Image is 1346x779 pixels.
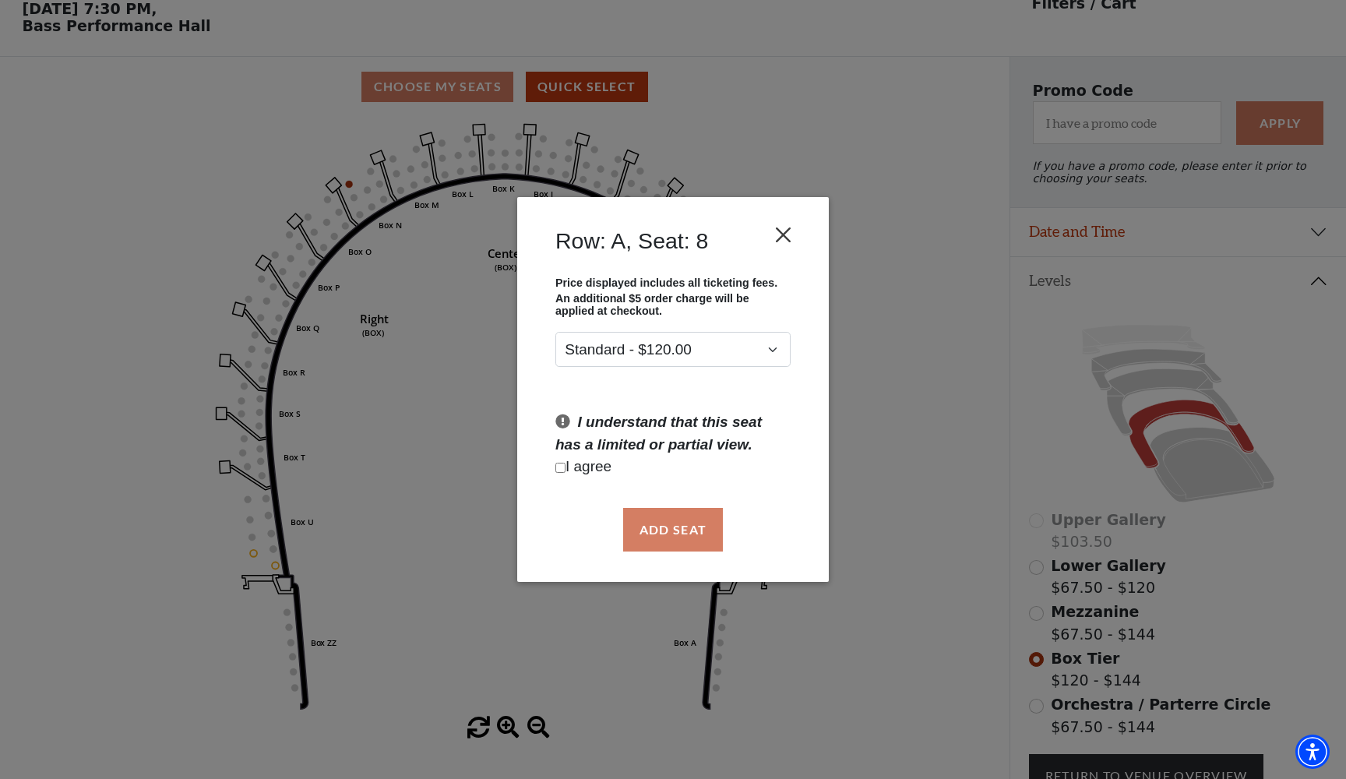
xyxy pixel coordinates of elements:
[555,411,791,456] p: I understand that this seat has a limited or partial view.
[555,292,791,317] p: An additional $5 order charge will be applied at checkout.
[555,277,791,289] p: Price displayed includes all ticketing fees.
[769,220,798,249] button: Close
[555,227,708,254] h4: Row: A, Seat: 8
[1295,735,1330,769] div: Accessibility Menu
[555,463,566,473] input: Checkbox field
[555,456,791,478] p: I agree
